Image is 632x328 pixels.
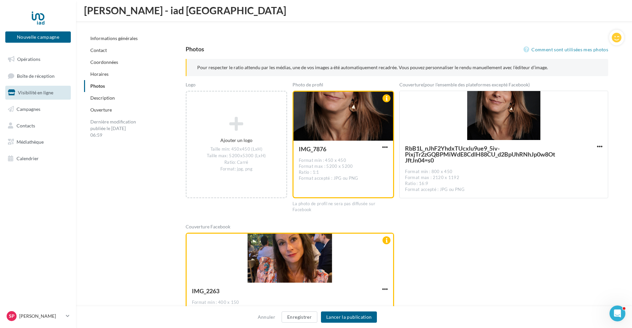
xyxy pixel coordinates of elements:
[4,52,72,66] a: Opérations
[90,71,109,77] a: Horaires
[90,95,115,101] a: Description
[405,175,603,181] div: Format max : 2120 x 1192
[17,106,40,112] span: Campagnes
[5,310,71,322] a: Sp [PERSON_NAME]
[84,116,144,141] div: Dernière modification publiée le [DATE] 06:59
[4,69,72,83] a: Boîte de réception
[4,152,72,165] a: Calendrier
[19,313,63,319] p: [PERSON_NAME]
[192,300,388,305] div: Format min : 400 x 150
[609,305,625,321] iframe: Intercom live chat
[299,164,388,169] div: Format max : 5200 x 5200
[299,158,388,164] div: Format min : 450 x 450
[4,135,72,149] a: Médiathèque
[186,81,287,91] div: Logo
[321,311,377,323] button: Lancer la publication
[4,102,72,116] a: Campagnes
[405,145,557,163] span: RbB1L_nJhF2YhdxTUcxlu9ue9_5iv-PixjTr2zGQBPMiWdE8CdlH88CU_d2BpUhRNhJp0w8OtJftJn04=s0
[4,119,72,133] a: Contacts
[523,46,608,54] a: Comment sont utilisées mes photos
[4,86,72,100] a: Visibilité en ligne
[299,175,388,181] div: Format accepté : JPG ou PNG
[299,146,364,152] div: IMG_7876
[186,46,204,52] div: Photos
[192,305,388,311] div: Ratio : 16:9
[17,56,40,62] span: Opérations
[197,64,598,71] p: Pour respecter le ratio attendu par les médias, une de vos images a été automatiquement recadrée....
[17,139,44,145] span: Médiathèque
[9,313,15,319] span: Sp
[90,59,118,65] a: Coordonnées
[405,181,603,187] div: Ratio : 16:9
[255,313,278,321] button: Annuler
[423,82,530,87] span: (pour l’ensemble des plateformes excepté Facebook)
[17,122,35,128] span: Contacts
[84,5,286,15] span: [PERSON_NAME] - iad [GEOGRAPHIC_DATA]
[282,311,317,323] button: Enregistrer
[17,156,39,161] span: Calendrier
[90,107,112,113] a: Ouverture
[293,201,394,213] div: La photo de profil ne sera pas diffusée sur Facebook
[405,169,603,175] div: Format min : 800 x 450
[192,288,342,294] div: IMG_2263
[405,187,603,193] div: Format accepté : JPG ou PNG
[299,169,388,175] div: Ratio : 1:1
[293,81,394,91] div: Photo de profil
[186,223,394,233] div: Couverture Facebook
[17,73,55,78] span: Boîte de réception
[90,47,107,53] a: Contact
[399,81,608,91] div: Couverture
[18,90,53,95] span: Visibilité en ligne
[90,83,105,89] a: Photos
[90,35,138,41] a: Informations générales
[5,31,71,43] button: Nouvelle campagne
